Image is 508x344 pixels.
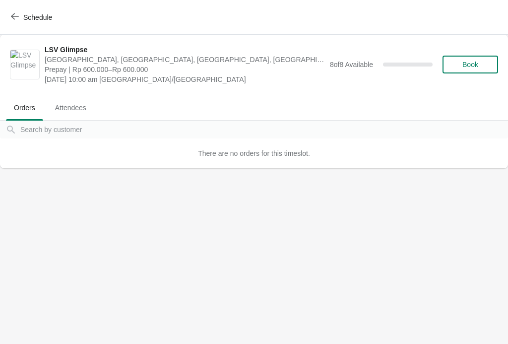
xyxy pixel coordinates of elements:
[47,99,94,117] span: Attendees
[45,74,325,84] span: [DATE] 10:00 am [GEOGRAPHIC_DATA]/[GEOGRAPHIC_DATA]
[5,8,60,26] button: Schedule
[443,56,498,73] button: Book
[198,149,310,157] span: There are no orders for this timeslot.
[330,61,373,69] span: 8 of 8 Available
[45,55,325,65] span: [GEOGRAPHIC_DATA], [GEOGRAPHIC_DATA], [GEOGRAPHIC_DATA], [GEOGRAPHIC_DATA], [GEOGRAPHIC_DATA]
[20,121,508,138] input: Search by customer
[10,50,39,79] img: LSV Glimpse
[6,99,43,117] span: Orders
[23,13,52,21] span: Schedule
[45,45,325,55] span: LSV Glimpse
[45,65,325,74] span: Prepay | Rp 600.000–Rp 600.000
[462,61,478,69] span: Book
